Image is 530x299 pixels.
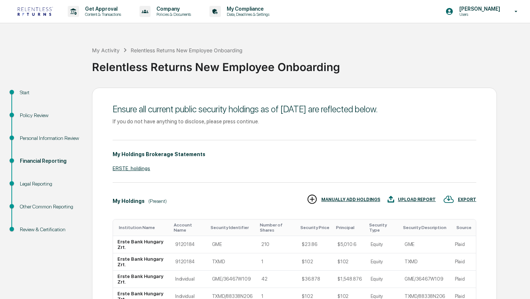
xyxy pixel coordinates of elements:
img: logo [18,7,53,16]
iframe: Open customer support [506,275,526,295]
div: EXPORT [458,197,476,202]
td: Erste Bank Hungary Zrt. [113,253,171,271]
div: Toggle SortBy [211,225,254,230]
td: 1 [257,253,297,271]
td: $102 [297,253,333,271]
div: Toggle SortBy [119,225,168,230]
img: UPLOAD REPORT [388,194,394,205]
div: Personal Information Review [20,134,80,142]
td: Equity [366,271,400,288]
td: GME/36467W109 [400,271,451,288]
img: MANUALLY ADD HOLDINGS [307,194,318,205]
td: 42 [257,271,297,288]
p: Users [453,12,504,17]
div: Toggle SortBy [336,225,363,230]
td: 210 [257,236,297,253]
td: $23.86 [297,236,333,253]
td: Plaid [451,253,476,271]
div: (Present) [148,198,167,204]
div: Ensure all current public security holdings as of [DATE] are reflected below. [113,104,476,115]
td: GME/36467W109 [208,271,257,288]
p: Data, Deadlines & Settings [221,12,273,17]
div: My Activity [92,47,120,53]
p: Get Approval [79,6,125,12]
div: ERSTE_holdings [113,165,476,171]
div: Relentless Returns New Employee Onboarding [92,54,526,74]
div: Toggle SortBy [369,222,397,233]
div: Financial Reporting [20,157,80,165]
td: $102 [333,253,366,271]
td: Plaid [451,271,476,288]
div: Toggle SortBy [174,222,205,233]
div: If you do not have anything to disclose, please press continue. [113,118,476,124]
td: TXMD [400,253,451,271]
td: TXMD [208,253,257,271]
td: Erste Bank Hungary Zrt. [113,236,171,253]
td: $1,548.876 [333,271,366,288]
div: UPLOAD REPORT [398,197,436,202]
div: My Holdings Brokerage Statements [113,151,205,157]
div: MANUALLY ADD HOLDINGS [321,197,380,202]
div: Toggle SortBy [403,225,448,230]
p: Policies & Documents [151,12,195,17]
p: My Compliance [221,6,273,12]
td: Equity [366,253,400,271]
div: Policy Review [20,112,80,119]
div: Legal Reporting [20,180,80,188]
p: [PERSON_NAME] [453,6,504,12]
div: Toggle SortBy [456,225,473,230]
div: Start [20,89,80,96]
div: Toggle SortBy [300,225,330,230]
td: Erste Bank Hungary Zrt. [113,271,171,288]
div: Toggle SortBy [260,222,294,233]
td: Individual [171,271,208,288]
div: Other Common Reporting [20,203,80,211]
td: $5,010.6 [333,236,366,253]
td: GME [208,236,257,253]
td: Plaid [451,236,476,253]
p: Company [151,6,195,12]
div: Relentless Returns New Employee Onboarding [131,47,243,53]
td: $36.878 [297,271,333,288]
td: Equity [366,236,400,253]
img: EXPORT [443,194,454,205]
p: Content & Transactions [79,12,125,17]
div: My Holdings [113,198,145,204]
td: 9120184 [171,253,208,271]
td: GME [400,236,451,253]
div: Review & Certification [20,226,80,233]
td: 9120184 [171,236,208,253]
